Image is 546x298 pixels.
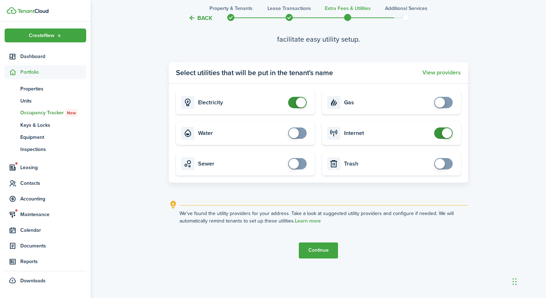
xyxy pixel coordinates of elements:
[17,9,48,13] img: TenantCloud
[344,99,431,106] card-title: Gas
[67,110,76,116] span: New
[180,210,468,225] explanation-description: We've found the utility providers for your address. Take a look at suggested utility providers an...
[5,255,86,268] a: Reports
[20,85,86,93] span: Properties
[20,164,86,171] span: Leasing
[20,68,86,76] span: Portfolio
[5,95,86,107] a: Units
[20,258,86,265] span: Reports
[5,143,86,155] a: Inspections
[198,130,285,136] card-title: Water
[5,107,86,119] a: Occupancy TrackerNew
[20,211,86,218] span: Maintenance
[20,53,86,60] span: Dashboard
[267,5,311,12] h3: Lease Transactions
[295,218,321,224] a: Learn more
[344,161,431,167] card-title: Trash
[422,69,461,76] button: View providers
[20,226,86,234] span: Calendar
[5,131,86,143] a: Equipment
[510,264,546,298] iframe: Chat Widget
[29,33,54,38] span: Create New
[5,49,86,63] a: Dashboard
[20,121,86,129] span: Keys & Locks
[20,179,86,187] span: Contacts
[513,271,517,292] div: Drag
[169,200,178,209] i: outline
[209,5,253,12] h3: Property & Tenants
[5,83,86,95] a: Properties
[20,146,86,153] span: Inspections
[198,161,285,167] card-title: Sewer
[198,99,285,106] card-title: Electricity
[325,5,371,12] h3: Extra fees & Utilities
[20,242,86,250] span: Documents
[5,119,86,131] a: Keys & Locks
[299,242,338,258] button: Continue
[20,109,86,117] span: Occupancy Tracker
[20,195,86,203] span: Accounting
[188,14,212,22] button: Back
[20,134,86,141] span: Equipment
[7,7,16,14] img: TenantCloud
[20,97,86,105] span: Units
[20,277,46,284] span: Downloads
[176,67,333,78] panel-main-title: Select utilities that will be put in the tenant's name
[344,130,431,136] card-title: Internet
[5,28,86,42] button: Open menu
[385,5,427,12] h3: Additional Services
